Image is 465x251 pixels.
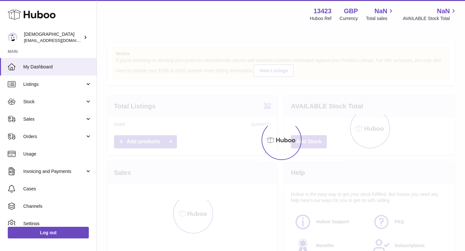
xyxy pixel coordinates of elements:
span: Listings [23,81,85,87]
span: NaN [374,7,387,15]
div: Huboo Ref [310,15,332,22]
div: Currency [340,15,358,22]
span: Total sales [366,15,395,22]
span: Stock [23,99,85,105]
div: [DEMOGRAPHIC_DATA] [24,31,82,44]
span: Sales [23,116,85,122]
span: Cases [23,186,92,192]
strong: GBP [344,7,358,15]
span: [EMAIL_ADDRESS][DOMAIN_NAME] [24,38,95,43]
a: NaN Total sales [366,7,395,22]
span: NaN [437,7,450,15]
span: Channels [23,203,92,209]
strong: 13423 [314,7,332,15]
a: NaN AVAILABLE Stock Total [403,7,457,22]
span: Usage [23,151,92,157]
span: My Dashboard [23,64,92,70]
a: Log out [8,227,89,238]
img: olgazyuz@outlook.com [8,33,17,42]
span: Orders [23,134,85,140]
span: Settings [23,221,92,227]
span: Invoicing and Payments [23,168,85,175]
span: AVAILABLE Stock Total [403,15,457,22]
